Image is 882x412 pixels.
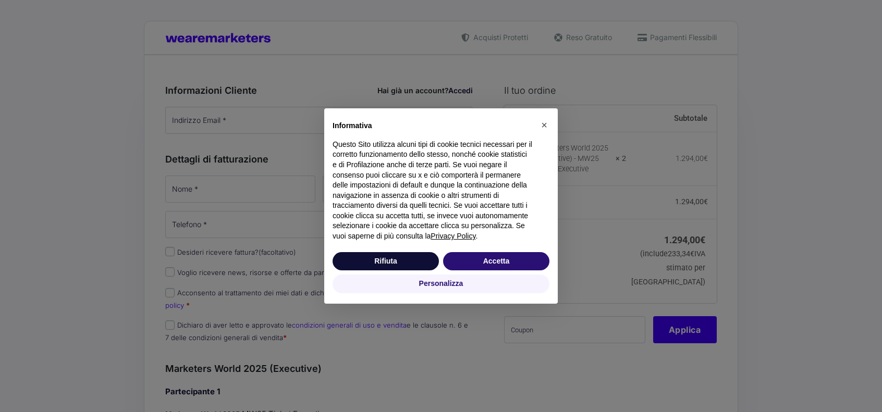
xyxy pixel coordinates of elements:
button: Accetta [443,252,549,271]
button: Personalizza [333,274,549,293]
p: Questo Sito utilizza alcuni tipi di cookie tecnici necessari per il corretto funzionamento dello ... [333,140,533,242]
button: Chiudi questa informativa [536,117,553,133]
h2: Informativa [333,121,533,131]
a: Privacy Policy [431,232,475,240]
button: Rifiuta [333,252,439,271]
span: × [541,119,547,131]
